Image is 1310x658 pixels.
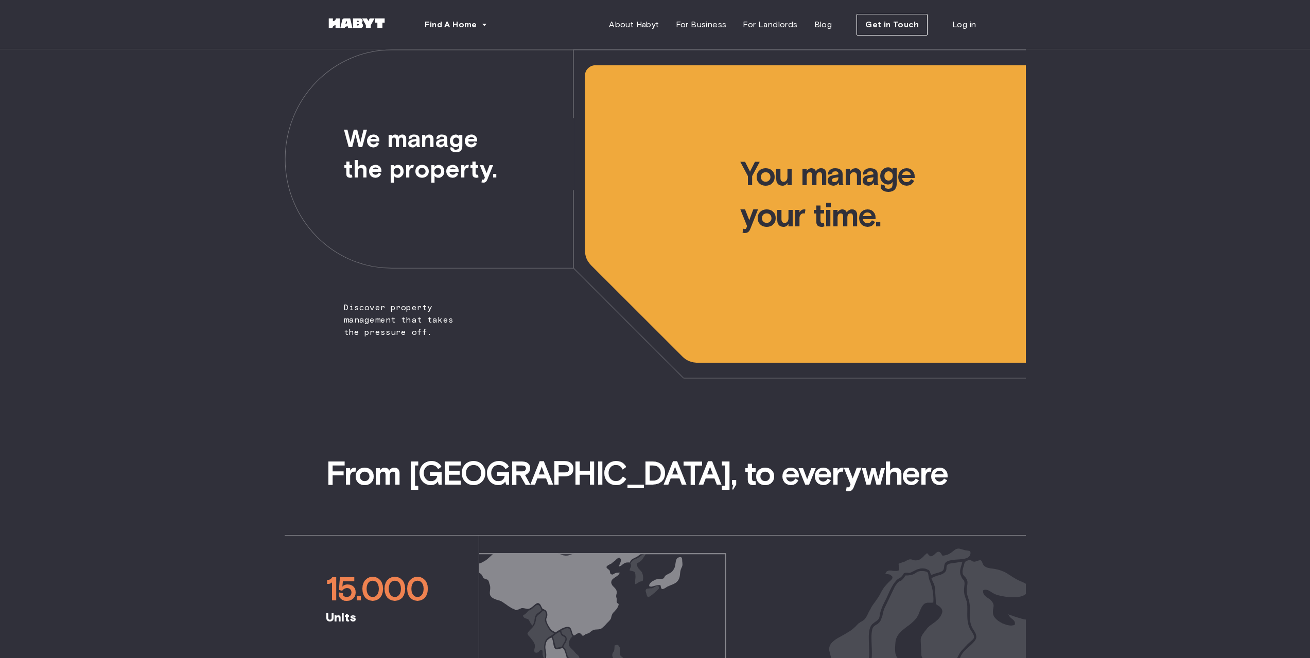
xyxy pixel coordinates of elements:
span: Get in Touch [865,19,919,31]
img: we-make-moves-not-waiting-lists [285,49,1026,379]
span: Find A Home [425,19,477,31]
a: About Habyt [601,14,667,35]
span: For Business [676,19,727,31]
span: Log in [952,19,976,31]
span: From [GEOGRAPHIC_DATA], to everywhere [326,453,985,494]
span: Blog [814,19,832,31]
span: Discover property management that takes the pressure off. [285,49,474,339]
span: Units [326,610,438,625]
span: For Landlords [743,19,797,31]
span: 15.000 [326,568,438,610]
img: Habyt [326,18,388,28]
span: You manage your time. [740,49,1025,236]
button: Get in Touch [857,14,928,35]
a: Log in [944,14,984,35]
a: For Business [668,14,735,35]
button: Find A Home [416,14,496,35]
a: Blog [806,14,841,35]
a: For Landlords [735,14,806,35]
span: About Habyt [609,19,659,31]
